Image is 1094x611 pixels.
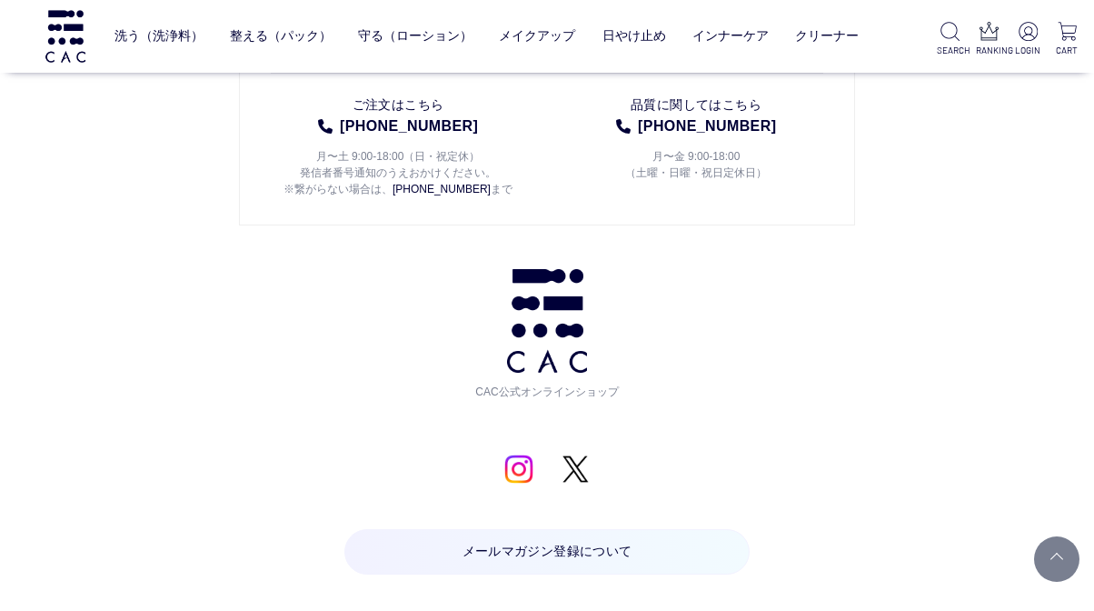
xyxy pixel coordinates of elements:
a: インナーケア [692,15,769,58]
a: クリーナー [795,15,859,58]
a: RANKING [976,22,1001,57]
a: LOGIN [1015,22,1040,57]
p: LOGIN [1015,44,1040,57]
a: SEARCH [937,22,962,57]
p: RANKING [976,44,1001,57]
a: 洗う（洗浄料） [114,15,204,58]
img: logo [43,10,88,62]
a: CART [1054,22,1079,57]
a: 日やけ止め [602,15,666,58]
a: メイクアップ [499,15,575,58]
a: 整える（パック） [230,15,332,58]
p: SEARCH [937,44,962,57]
a: CAC公式オンラインショップ [470,269,624,400]
a: メールマガジン登録について [344,529,751,575]
p: CART [1054,44,1079,57]
span: CAC公式オンラインショップ [470,373,624,400]
p: 月〜土 9:00-18:00（日・祝定休） 発信者番号通知のうえおかけください。 ※繋がらない場合は、 まで [271,137,524,197]
p: 月〜金 9:00-18:00 （土曜・日曜・祝日定休日） [569,137,822,181]
a: 守る（ローション） [358,15,472,58]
